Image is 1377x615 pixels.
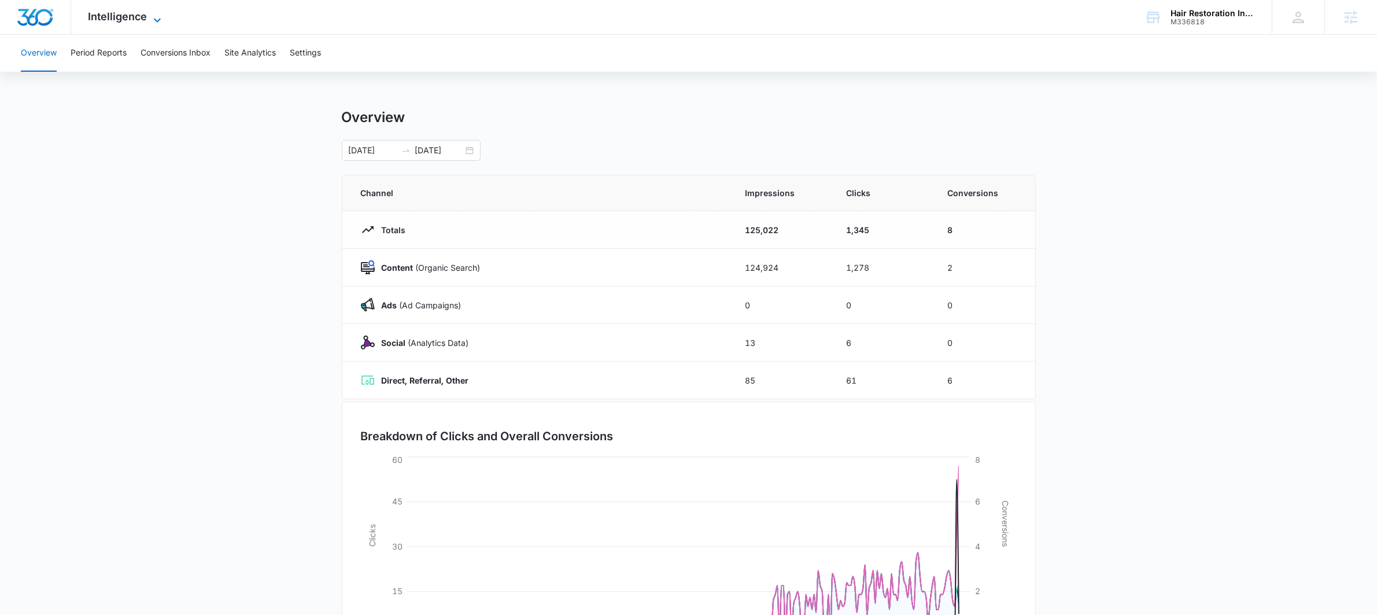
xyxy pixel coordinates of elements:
button: Overview [21,35,57,72]
td: 1,345 [833,211,934,249]
span: Conversions [948,187,1017,199]
tspan: 30 [392,542,403,551]
p: (Ad Campaigns) [375,299,462,311]
h1: Overview [342,109,405,126]
td: 13 [732,324,833,362]
span: Impressions [745,187,819,199]
p: Totals [375,224,406,236]
td: 0 [934,324,1035,362]
span: Channel [361,187,718,199]
button: Site Analytics [224,35,276,72]
button: Conversions Inbox [141,35,211,72]
td: 2 [934,249,1035,286]
span: Clicks [847,187,920,199]
td: 6 [833,324,934,362]
p: (Organic Search) [375,262,481,274]
td: 6 [934,362,1035,399]
strong: Ads [382,300,397,310]
img: Content [361,260,375,274]
td: 8 [934,211,1035,249]
tspan: Conversions [1001,500,1010,547]
strong: Social [382,338,406,348]
td: 85 [732,362,833,399]
div: account name [1171,9,1255,18]
img: Social [361,336,375,349]
p: (Analytics Data) [375,337,469,349]
input: Start date [349,144,397,157]
strong: Direct, Referral, Other [382,375,469,385]
tspan: 2 [975,586,980,596]
td: 1,278 [833,249,934,286]
span: Intelligence [88,10,147,23]
td: 0 [732,286,833,324]
tspan: Clicks [367,524,376,547]
div: account id [1171,18,1255,26]
td: 125,022 [732,211,833,249]
tspan: 6 [975,496,980,506]
tspan: 8 [975,455,980,465]
img: Ads [361,298,375,312]
td: 0 [934,286,1035,324]
button: Settings [290,35,321,72]
td: 61 [833,362,934,399]
strong: Content [382,263,414,272]
tspan: 60 [392,455,403,465]
span: swap-right [401,146,411,155]
span: to [401,146,411,155]
td: 124,924 [732,249,833,286]
td: 0 [833,286,934,324]
tspan: 45 [392,496,403,506]
input: End date [415,144,463,157]
tspan: 4 [975,542,980,551]
h3: Breakdown of Clicks and Overall Conversions [361,428,614,445]
tspan: 15 [392,586,403,596]
button: Period Reports [71,35,127,72]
